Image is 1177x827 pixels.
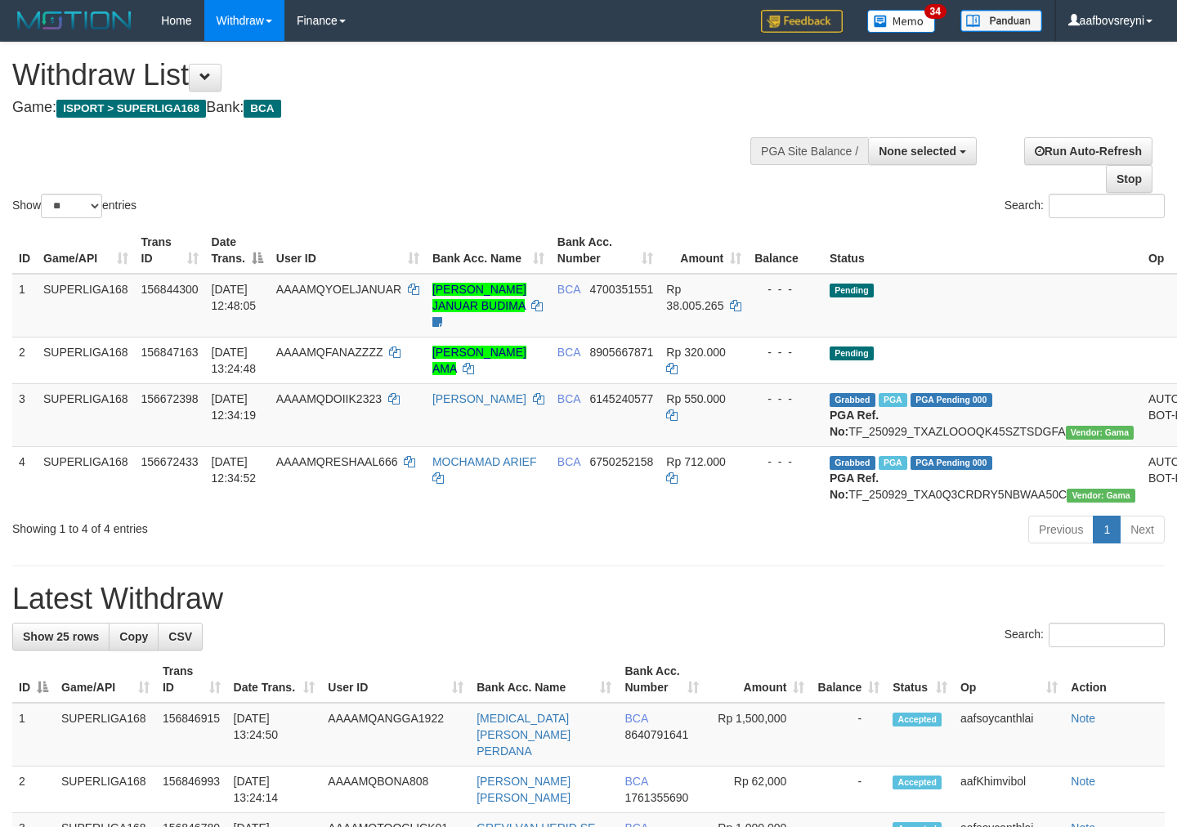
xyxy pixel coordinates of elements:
[12,446,37,509] td: 4
[12,623,110,650] a: Show 25 rows
[321,656,470,703] th: User ID: activate to sort column ascending
[270,227,426,274] th: User ID: activate to sort column ascending
[830,409,879,438] b: PGA Ref. No:
[666,455,725,468] span: Rp 712.000
[1024,137,1152,165] a: Run Auto-Refresh
[830,472,879,501] b: PGA Ref. No:
[830,284,874,297] span: Pending
[1066,426,1134,440] span: Vendor URL: https://trx31.1velocity.biz
[12,583,1165,615] h1: Latest Withdraw
[227,703,322,767] td: [DATE] 13:24:50
[660,227,748,274] th: Amount: activate to sort column ascending
[12,8,136,33] img: MOTION_logo.png
[811,656,886,703] th: Balance: activate to sort column ascending
[879,145,956,158] span: None selected
[893,776,942,789] span: Accepted
[135,227,205,274] th: Trans ID: activate to sort column ascending
[12,514,478,537] div: Showing 1 to 4 of 4 entries
[12,59,768,92] h1: Withdraw List
[954,656,1064,703] th: Op: activate to sort column ascending
[750,137,868,165] div: PGA Site Balance /
[276,392,382,405] span: AAAAMQDOIIK2323
[141,346,199,359] span: 156847163
[432,392,526,405] a: [PERSON_NAME]
[666,392,725,405] span: Rp 550.000
[823,383,1142,446] td: TF_250929_TXAZLOOOQK45SZTSDGFA
[37,337,135,383] td: SUPERLIGA168
[158,623,203,650] a: CSV
[12,703,55,767] td: 1
[12,100,768,116] h4: Game: Bank:
[141,455,199,468] span: 156672433
[244,100,280,118] span: BCA
[227,767,322,813] td: [DATE] 13:24:14
[426,227,551,274] th: Bank Acc. Name: activate to sort column ascending
[12,227,37,274] th: ID
[55,703,156,767] td: SUPERLIGA168
[109,623,159,650] a: Copy
[1028,516,1094,543] a: Previous
[37,274,135,338] td: SUPERLIGA168
[432,346,526,375] a: [PERSON_NAME] AMA
[205,227,270,274] th: Date Trans.: activate to sort column descending
[119,630,148,643] span: Copy
[37,383,135,446] td: SUPERLIGA168
[212,346,257,375] span: [DATE] 13:24:48
[954,767,1064,813] td: aafKhimvibol
[168,630,192,643] span: CSV
[12,767,55,813] td: 2
[705,703,811,767] td: Rp 1,500,000
[754,391,817,407] div: - - -
[141,392,199,405] span: 156672398
[12,656,55,703] th: ID: activate to sort column descending
[1005,194,1165,218] label: Search:
[666,346,725,359] span: Rp 320.000
[276,283,401,296] span: AAAAMQYOELJANUAR
[37,227,135,274] th: Game/API: activate to sort column ascending
[1049,194,1165,218] input: Search:
[1120,516,1165,543] a: Next
[960,10,1042,32] img: panduan.png
[227,656,322,703] th: Date Trans.: activate to sort column ascending
[1005,623,1165,647] label: Search:
[589,346,653,359] span: Copy 8905667871 to clipboard
[55,767,156,813] td: SUPERLIGA168
[557,283,580,296] span: BCA
[12,337,37,383] td: 2
[1049,623,1165,647] input: Search:
[666,283,723,312] span: Rp 38.005.265
[867,10,936,33] img: Button%20Memo.svg
[589,455,653,468] span: Copy 6750252158 to clipboard
[830,393,875,407] span: Grabbed
[1071,775,1095,788] a: Note
[156,703,227,767] td: 156846915
[156,767,227,813] td: 156846993
[624,712,647,725] span: BCA
[12,383,37,446] td: 3
[954,703,1064,767] td: aafsoycanthlai
[1067,489,1135,503] span: Vendor URL: https://trx31.1velocity.biz
[754,454,817,470] div: - - -
[705,767,811,813] td: Rp 62,000
[624,791,688,804] span: Copy 1761355690 to clipboard
[1071,712,1095,725] a: Note
[589,283,653,296] span: Copy 4700351551 to clipboard
[557,346,580,359] span: BCA
[811,767,886,813] td: -
[432,283,526,312] a: [PERSON_NAME] JANUAR BUDIMA
[477,712,571,758] a: [MEDICAL_DATA][PERSON_NAME] PERDANA
[477,775,571,804] a: [PERSON_NAME] [PERSON_NAME]
[754,344,817,360] div: - - -
[41,194,102,218] select: Showentries
[56,100,206,118] span: ISPORT > SUPERLIGA168
[12,194,136,218] label: Show entries
[830,346,874,360] span: Pending
[893,713,942,726] span: Accepted
[811,703,886,767] td: -
[23,630,99,643] span: Show 25 rows
[911,456,992,470] span: PGA Pending
[823,227,1142,274] th: Status
[754,281,817,297] div: - - -
[624,728,688,741] span: Copy 8640791641 to clipboard
[276,346,383,359] span: AAAAMQFANAZZZZ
